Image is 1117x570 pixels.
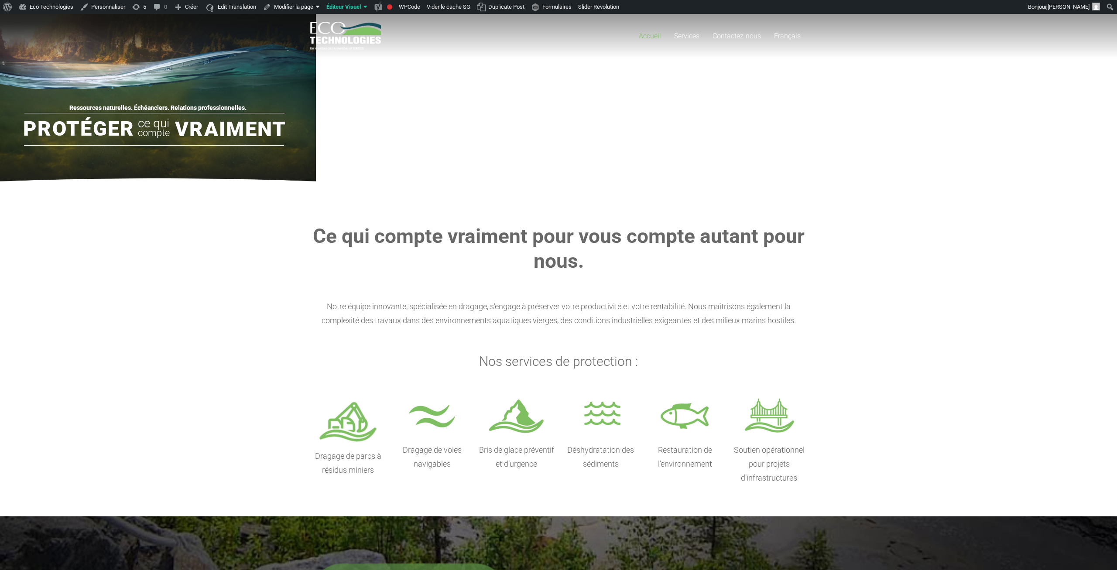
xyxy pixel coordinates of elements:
[668,14,706,58] a: Services
[731,443,807,485] p: Soutien opérationnel pour projets d’infrastructures
[310,22,381,50] a: logo_EcoTech_ASDR_RGB
[69,105,247,111] rs-layer: Ressources naturelles. Échéanciers. Relations professionnelles.
[310,354,807,369] h3: Nos services de protection :
[768,14,807,58] a: Français
[674,32,699,40] span: Services
[313,224,805,273] strong: Ce qui compte vraiment pour vous compte autant pour nous.
[205,1,215,15] img: icon16.svg
[713,32,761,40] span: Contactez-nous
[706,14,768,58] a: Contactez-nous
[175,116,287,142] rs-layer: Vraiment
[310,300,807,328] div: Notre équipe innovante, spécialisée en dragage, s’engage à préserver votre productivité et votre ...
[23,116,135,141] rs-layer: Protéger
[478,443,555,471] p: Bris de glace préventif et d’urgence
[578,3,619,10] span: Slider Revolution
[1048,3,1090,10] span: [PERSON_NAME]
[562,443,639,471] p: Déshydratation des sédiments
[138,116,169,131] rs-layer: ce qui
[138,126,170,140] rs-layer: compte
[774,32,801,40] span: Français
[639,32,661,40] span: Accueil
[632,14,668,58] a: Accueil
[394,443,470,471] p: Dragage de voies navigables
[387,4,392,10] div: À améliorer
[310,449,386,477] p: Dragage de parcs à résidus miniers
[647,443,723,471] p: Restauration de l’environnement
